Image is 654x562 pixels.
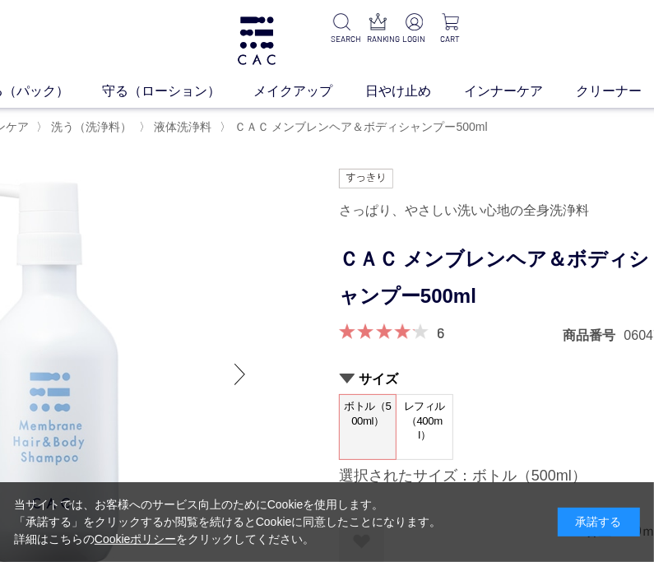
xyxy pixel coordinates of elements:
[397,395,452,447] span: レフィル（400ml）
[48,120,132,133] a: 洗う（洗浄料）
[340,395,396,442] span: ボトル（500ml）
[402,33,425,45] p: LOGIN
[331,33,354,45] p: SEARCH
[253,81,365,101] a: メイクアップ
[339,169,393,188] img: すっきり
[36,119,136,135] li: 〉
[14,496,442,548] div: 当サイトでは、お客様へのサービス向上のためにCookieを使用します。 「承諾する」をクリックするか閲覧を続けるとCookieに同意したことになります。 詳細はこちらの をクリックしてください。
[365,81,464,101] a: 日やけ止め
[220,119,492,135] li: 〉
[367,33,390,45] p: RANKING
[95,532,177,546] a: Cookieポリシー
[154,120,211,133] span: 液体洗浄料
[558,508,640,536] div: 承諾する
[367,13,390,45] a: RANKING
[438,13,462,45] a: CART
[331,13,354,45] a: SEARCH
[564,327,624,344] dt: 商品番号
[438,33,462,45] p: CART
[102,81,253,101] a: 守る（ローション）
[231,120,488,133] a: ＣＡＣ メンブレンヘア＆ボディシャンプー500ml
[151,120,211,133] a: 液体洗浄料
[437,323,444,341] a: 6
[234,120,488,133] span: ＣＡＣ メンブレンヘア＆ボディシャンプー500ml
[402,13,425,45] a: LOGIN
[139,119,216,135] li: 〉
[51,120,132,133] span: 洗う（洗浄料）
[235,16,278,65] img: logo
[464,81,576,101] a: インナーケア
